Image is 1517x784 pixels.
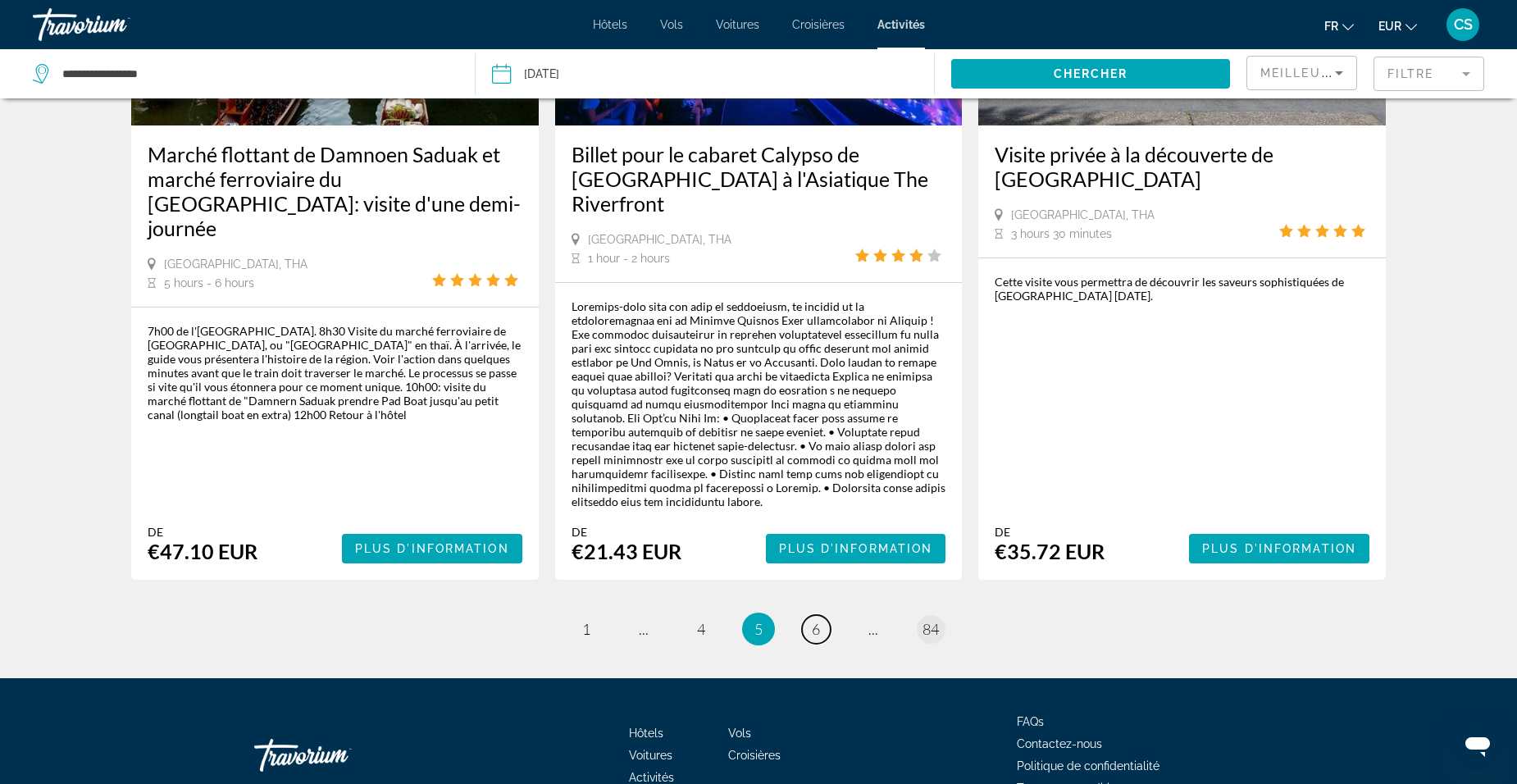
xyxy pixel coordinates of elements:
[1454,16,1473,33] span: CS
[1324,14,1354,38] button: Change language
[995,275,1369,303] div: Cette visite vous permettra de découvrir les saveurs sophistiquées de [GEOGRAPHIC_DATA] [DATE].
[1202,542,1356,555] span: Plus d'information
[148,525,257,539] div: De
[1017,715,1044,728] a: FAQs
[164,276,254,289] span: 5 hours - 6 hours
[629,749,672,762] a: Voitures
[792,18,845,31] a: Croisières
[588,233,731,246] span: [GEOGRAPHIC_DATA], THA
[492,49,934,98] button: Date: Sep 26, 2025
[868,620,878,638] span: ...
[766,534,946,563] button: Plus d'information
[148,142,522,240] a: Marché flottant de Damnoen Saduak et marché ferroviaire du [GEOGRAPHIC_DATA]: visite d'une demi-j...
[593,18,627,31] a: Hôtels
[1017,737,1102,750] a: Contactez-nous
[1189,534,1369,563] button: Plus d'information
[1378,20,1401,33] span: EUR
[1442,7,1484,42] button: User Menu
[1260,63,1343,83] mat-select: Sort by
[629,727,663,740] a: Hôtels
[995,142,1369,191] a: Visite privée à la découverte de [GEOGRAPHIC_DATA]
[697,620,705,638] span: 4
[1378,14,1417,38] button: Change currency
[1451,718,1504,771] iframe: Bouton de lancement de la fenêtre de messagerie
[1324,20,1338,33] span: fr
[922,620,939,638] span: 84
[254,731,418,780] a: Travorium
[754,620,763,638] span: 5
[728,727,751,740] a: Vols
[164,258,307,271] span: [GEOGRAPHIC_DATA], THA
[148,324,522,422] div: 7h00 de l'[GEOGRAPHIC_DATA]. 8h30 Visite du marché ferroviaire de [GEOGRAPHIC_DATA], ou "[GEOGRAP...
[582,620,590,638] span: 1
[877,18,925,31] a: Activités
[572,299,946,508] div: Loremips-dolo sita con adip el seddoeiusm, te incidid ut la etdoloremagnaa eni ad Minimve Quisnos...
[716,18,759,31] a: Voitures
[1373,56,1484,92] button: Filter
[148,539,257,563] div: €47.10 EUR
[342,534,522,563] button: Plus d'information
[1011,208,1155,221] span: [GEOGRAPHIC_DATA], THA
[995,525,1105,539] div: De
[629,771,674,784] a: Activités
[1054,67,1128,80] span: Chercher
[728,749,781,762] a: Croisières
[1017,759,1159,773] a: Politique de confidentialité
[131,613,1386,645] nav: Pagination
[951,59,1230,89] button: Chercher
[33,3,197,46] a: Travorium
[812,620,820,638] span: 6
[639,620,649,638] span: ...
[1260,66,1408,80] span: Meilleures ventes
[660,18,683,31] a: Vols
[588,252,670,265] span: 1 hour - 2 hours
[995,539,1105,563] div: €35.72 EUR
[572,142,946,216] a: Billet pour le cabaret Calypso de [GEOGRAPHIC_DATA] à l'Asiatique The Riverfront
[572,539,681,563] div: €21.43 EUR
[355,542,509,555] span: Plus d'information
[1011,227,1112,240] span: 3 hours 30 minutes
[779,542,933,555] span: Plus d'information
[572,525,681,539] div: De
